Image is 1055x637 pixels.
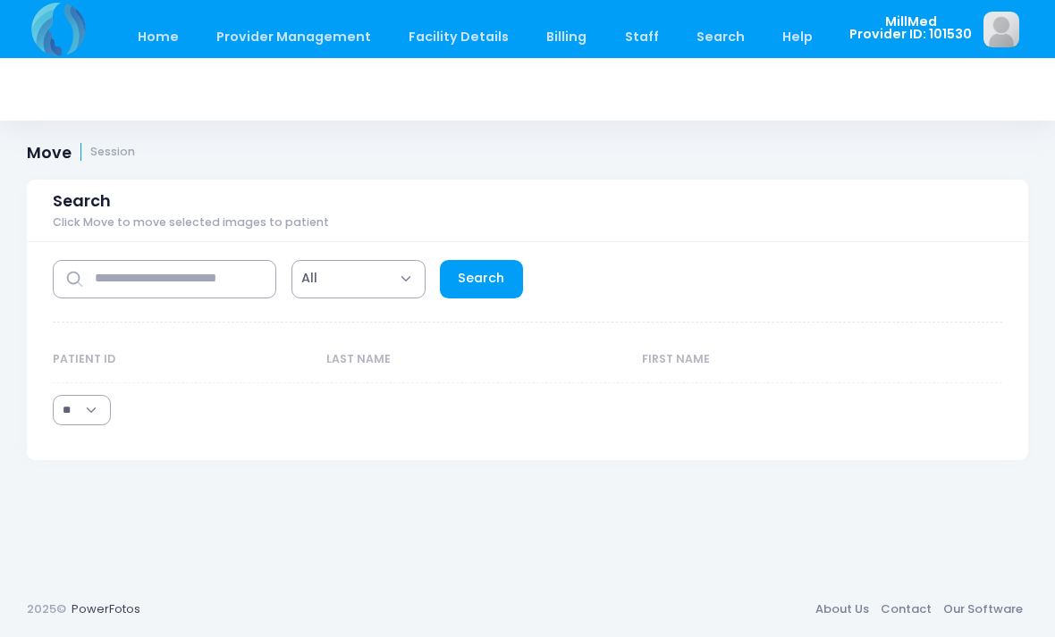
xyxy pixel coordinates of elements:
[27,600,66,617] span: 2025©
[317,337,633,383] th: Last Name
[72,600,140,617] a: PowerFotos
[809,593,874,625] a: About Us
[53,216,329,230] span: Click Move to move selected images to patient
[392,16,527,58] a: Facility Details
[633,337,962,383] th: First Name
[983,12,1019,47] img: image
[849,15,972,41] span: MillMed Provider ID: 101530
[291,260,426,298] span: All
[301,269,317,288] span: All
[607,16,676,58] a: Staff
[679,16,762,58] a: Search
[120,16,196,58] a: Home
[440,260,523,298] a: Search
[198,16,388,58] a: Provider Management
[765,16,831,58] a: Help
[874,593,937,625] a: Contact
[937,593,1028,625] a: Our Software
[53,191,111,210] span: Search
[53,337,317,383] th: Patient ID
[27,143,135,162] h1: Move
[90,146,135,159] small: Session
[529,16,604,58] a: Billing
